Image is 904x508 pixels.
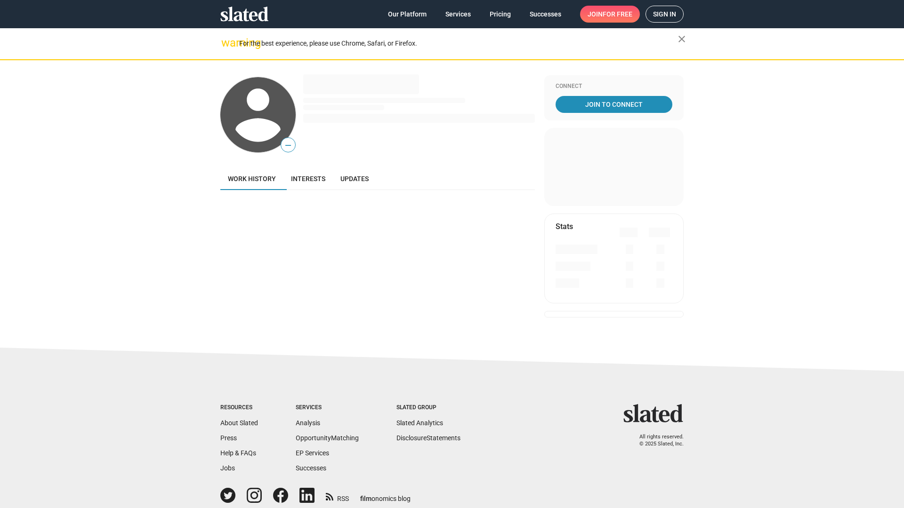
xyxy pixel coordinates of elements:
span: Join To Connect [557,96,670,113]
a: Work history [220,167,283,190]
a: Slated Analytics [396,419,443,427]
a: Sign in [646,6,684,23]
mat-card-title: Stats [556,222,573,231]
p: All rights reserved. © 2025 Slated, Inc. [630,434,684,447]
a: Joinfor free [580,6,640,23]
a: filmonomics blog [360,487,411,503]
span: Interests [291,175,325,183]
a: Pricing [482,6,518,23]
span: Updates [340,175,369,183]
a: Successes [522,6,569,23]
span: for free [603,6,632,23]
a: Press [220,434,237,442]
a: Updates [333,167,376,190]
span: Pricing [490,6,511,23]
span: film [360,495,371,502]
span: Join [588,6,632,23]
a: Successes [296,464,326,472]
a: RSS [326,489,349,503]
a: Analysis [296,419,320,427]
span: — [281,139,295,151]
a: Services [438,6,478,23]
span: Our Platform [388,6,427,23]
div: Connect [556,83,672,90]
a: Interests [283,167,333,190]
a: EP Services [296,449,329,457]
a: About Slated [220,419,258,427]
span: Services [445,6,471,23]
span: Successes [530,6,561,23]
a: OpportunityMatching [296,434,359,442]
a: Jobs [220,464,235,472]
span: Work history [228,175,276,183]
mat-icon: close [676,33,687,45]
div: Services [296,404,359,412]
a: DisclosureStatements [396,434,460,442]
span: Sign in [653,6,676,22]
a: Help & FAQs [220,449,256,457]
div: Slated Group [396,404,460,412]
a: Join To Connect [556,96,672,113]
a: Our Platform [380,6,434,23]
div: For the best experience, please use Chrome, Safari, or Firefox. [239,37,678,50]
div: Resources [220,404,258,412]
mat-icon: warning [221,37,233,48]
